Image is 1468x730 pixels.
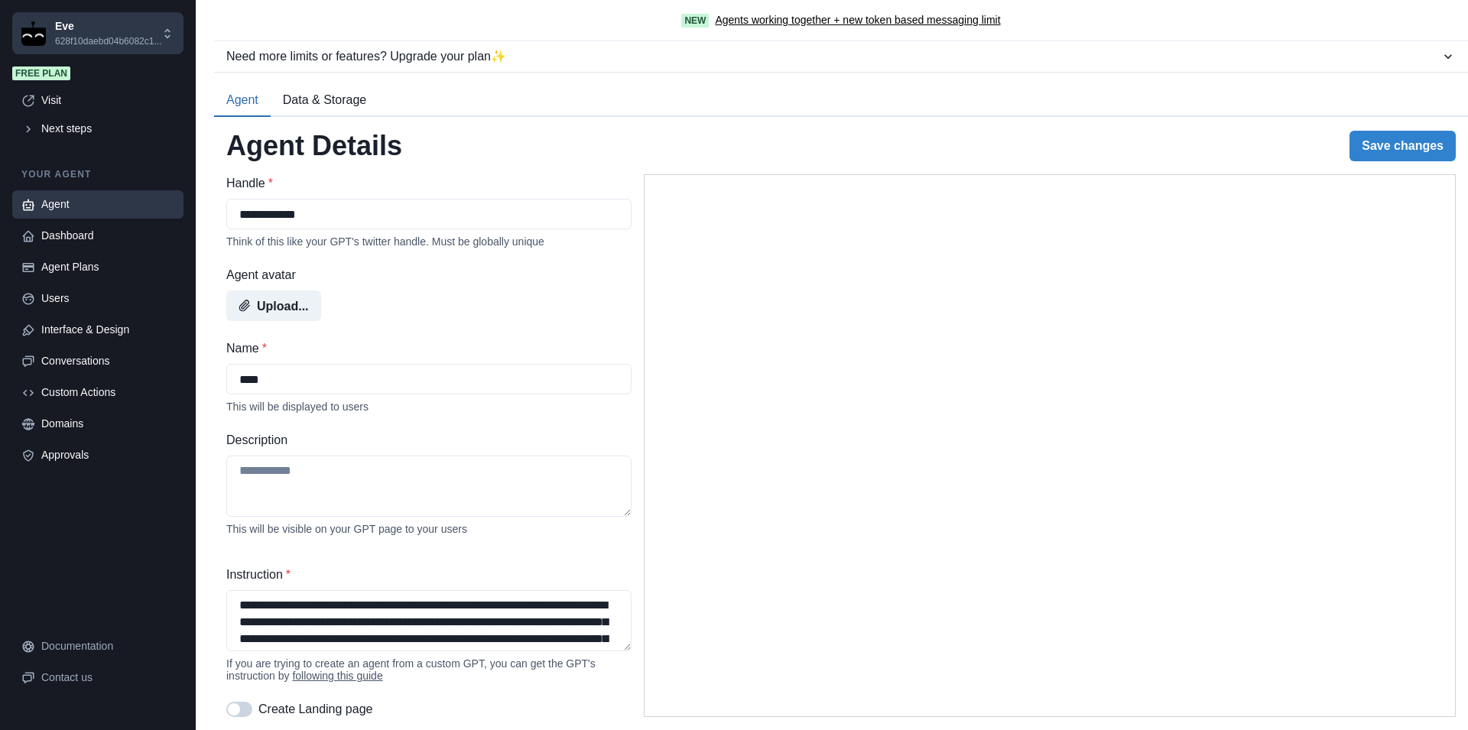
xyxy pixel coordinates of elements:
[41,121,174,137] div: Next steps
[292,670,382,682] a: following this guide
[12,12,183,54] button: Chakra UIEve628f10daebd04b6082c1...
[12,67,70,80] span: Free plan
[41,353,174,369] div: Conversations
[226,401,632,413] div: This will be displayed to users
[258,700,372,719] p: Create Landing page
[41,322,174,338] div: Interface & Design
[41,447,174,463] div: Approvals
[41,670,174,686] div: Contact us
[226,129,402,162] h2: Agent Details
[214,85,271,117] button: Agent
[41,196,174,213] div: Agent
[1349,131,1456,161] button: Save changes
[226,266,622,284] label: Agent avatar
[55,18,161,34] p: Eve
[41,384,174,401] div: Custom Actions
[41,290,174,307] div: Users
[226,431,622,449] label: Description
[226,657,632,682] div: If you are trying to create an agent from a custom GPT, you can get the GPT's instruction by
[271,85,378,117] button: Data & Storage
[41,416,174,432] div: Domains
[41,228,174,244] div: Dashboard
[226,235,632,248] div: Think of this like your GPT's twitter handle. Must be globally unique
[226,523,632,535] div: This will be visible on your GPT page to your users
[21,21,46,46] img: Chakra UI
[55,34,161,48] p: 628f10daebd04b6082c1...
[12,167,183,181] p: Your agent
[41,92,174,109] div: Visit
[226,174,622,193] label: Handle
[41,638,174,654] div: Documentation
[226,339,622,358] label: Name
[214,41,1468,72] button: Need more limits or features? Upgrade your plan✨
[681,14,709,28] span: New
[715,12,1000,28] a: Agents working together + new token based messaging limit
[226,566,622,584] label: Instruction
[12,632,183,660] a: Documentation
[226,290,321,321] button: Upload...
[226,47,1440,66] div: Need more limits or features? Upgrade your plan ✨
[645,175,1455,716] iframe: Agent Chat
[41,259,174,275] div: Agent Plans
